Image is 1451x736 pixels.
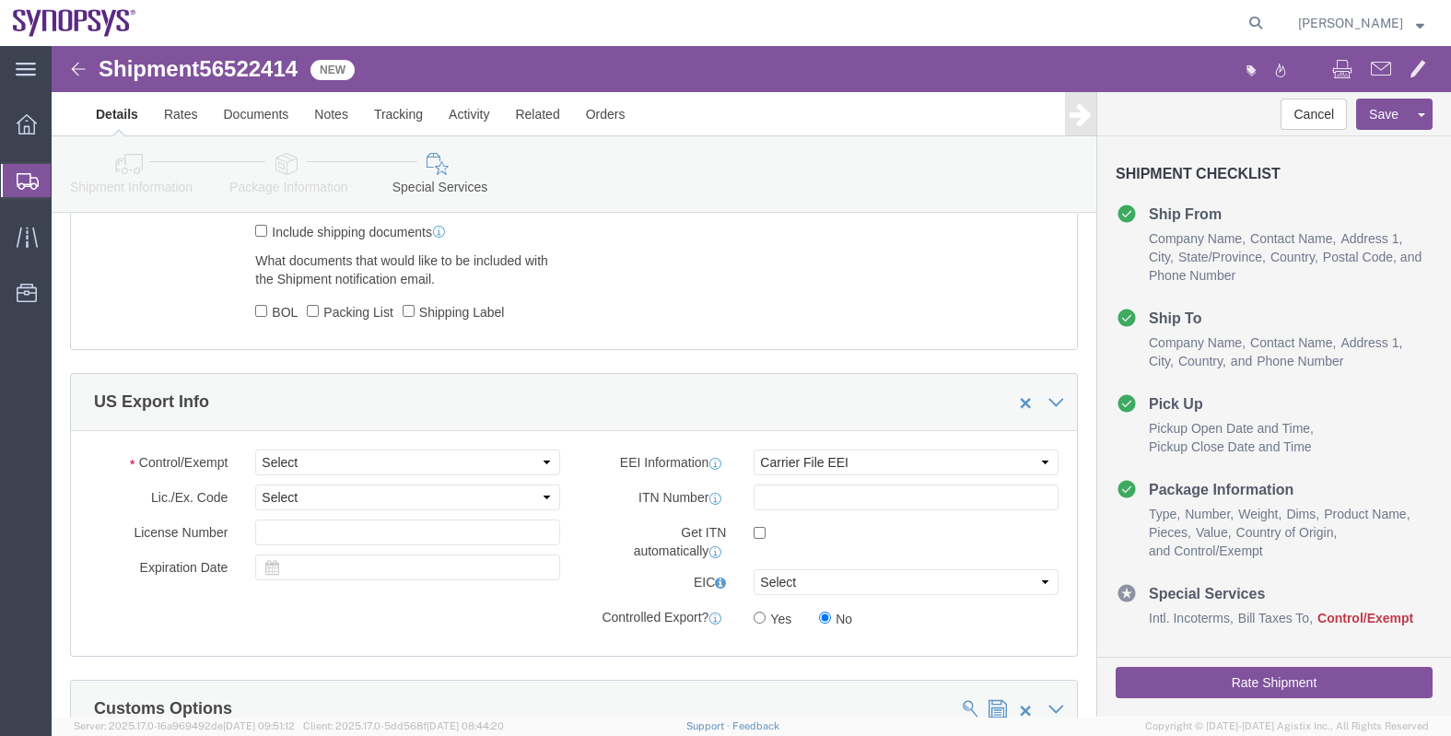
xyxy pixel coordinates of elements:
span: Copyright © [DATE]-[DATE] Agistix Inc., All Rights Reserved [1145,718,1429,734]
span: Client: 2025.17.0-5dd568f [303,720,504,731]
a: Support [686,720,732,731]
span: Kris Ford [1298,13,1403,33]
iframe: FS Legacy Container [52,46,1451,717]
a: Feedback [732,720,779,731]
button: [PERSON_NAME] [1297,12,1425,34]
span: Server: 2025.17.0-16a969492de [74,720,295,731]
img: logo [13,9,136,37]
span: [DATE] 08:44:20 [427,720,504,731]
span: [DATE] 09:51:12 [223,720,295,731]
